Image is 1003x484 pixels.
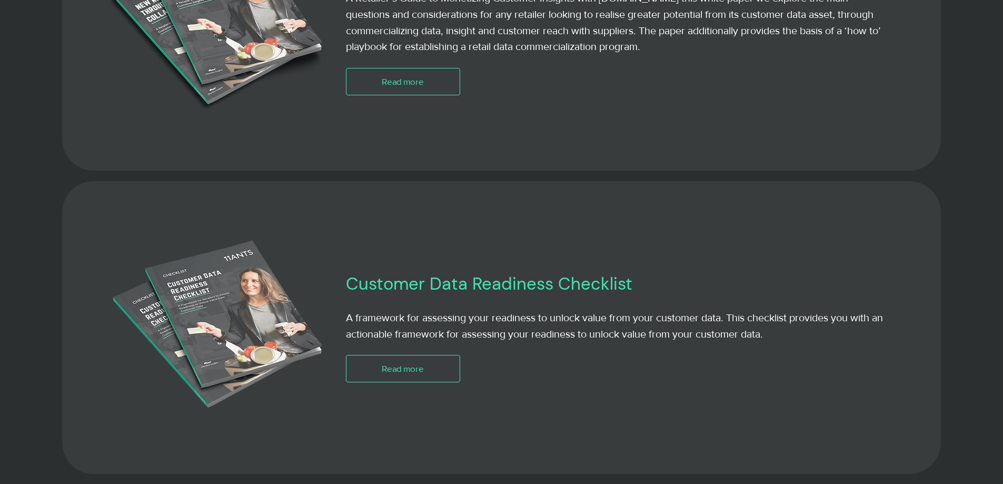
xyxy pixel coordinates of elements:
[346,68,461,95] a: Read more
[382,362,424,375] span: Read more
[346,355,461,382] a: Read more
[346,272,820,295] h3: Customer Data Readiness Checklist
[382,75,424,88] span: Read more
[346,310,893,342] p: A framework for assessing your readiness to unlock value from your customer data. This checklist ...
[100,235,336,420] img: Customer Data Readiness Checklist.png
